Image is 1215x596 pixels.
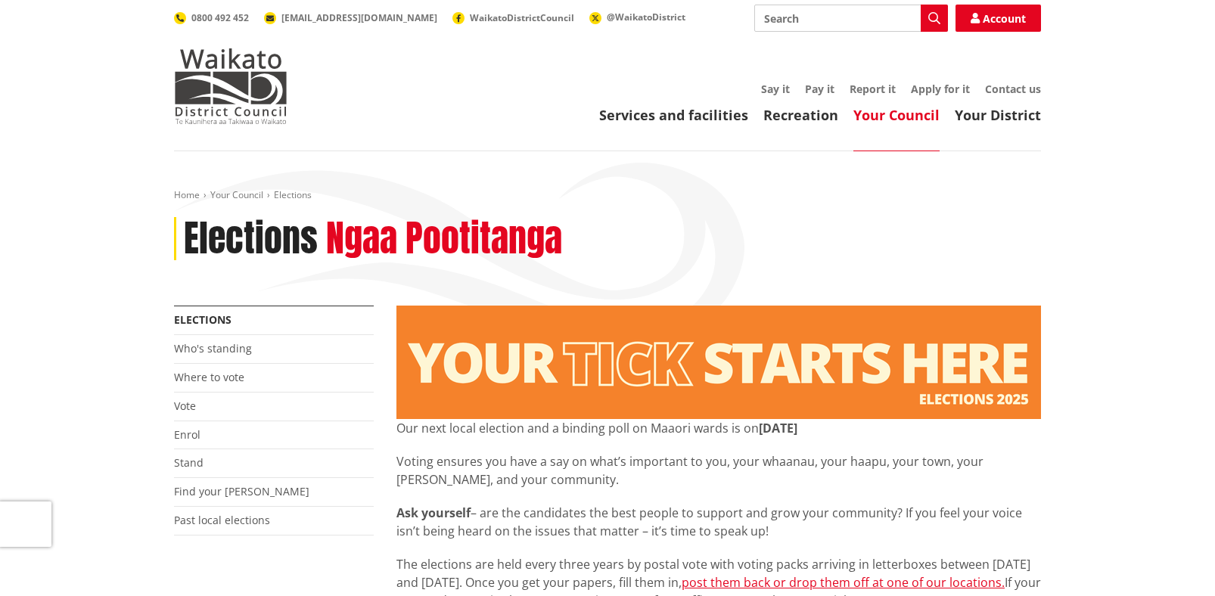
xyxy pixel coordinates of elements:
a: Who's standing [174,341,252,355]
p: Our next local election and a binding poll on Maaori wards is on [396,419,1041,437]
a: Stand [174,455,204,470]
a: Services and facilities [599,106,748,124]
p: Voting ensures you have a say on what’s important to you, your whaanau, your haapu, your town, yo... [396,452,1041,489]
nav: breadcrumb [174,189,1041,202]
strong: [DATE] [759,420,797,436]
a: Where to vote [174,370,244,384]
p: – are the candidates the best people to support and grow your community? If you feel your voice i... [396,504,1041,540]
a: Your Council [210,188,263,201]
a: Your District [955,106,1041,124]
a: Your Council [853,106,940,124]
span: Elections [274,188,312,201]
span: WaikatoDistrictCouncil [470,11,574,24]
a: Contact us [985,82,1041,96]
h2: Ngaa Pootitanga [326,217,562,261]
img: Elections - Website banner [396,306,1041,419]
span: 0800 492 452 [191,11,249,24]
a: [EMAIL_ADDRESS][DOMAIN_NAME] [264,11,437,24]
a: Elections [174,312,232,327]
input: Search input [754,5,948,32]
strong: Ask yourself [396,504,471,521]
a: 0800 492 452 [174,11,249,24]
a: Home [174,188,200,201]
a: Say it [761,82,790,96]
a: Find your [PERSON_NAME] [174,484,309,498]
a: Enrol [174,427,200,442]
a: post them back or drop them off at one of our locations. [682,574,1005,591]
a: Apply for it [911,82,970,96]
a: Past local elections [174,513,270,527]
a: Report it [850,82,896,96]
a: Pay it [805,82,834,96]
a: WaikatoDistrictCouncil [452,11,574,24]
span: @WaikatoDistrict [607,11,685,23]
a: Vote [174,399,196,413]
h1: Elections [184,217,318,261]
a: Account [956,5,1041,32]
a: Recreation [763,106,838,124]
a: @WaikatoDistrict [589,11,685,23]
span: [EMAIL_ADDRESS][DOMAIN_NAME] [281,11,437,24]
img: Waikato District Council - Te Kaunihera aa Takiwaa o Waikato [174,48,287,124]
